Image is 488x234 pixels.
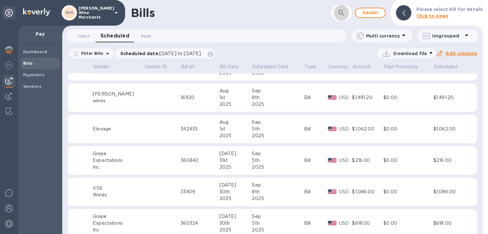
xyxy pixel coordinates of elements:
span: Bill Date [220,63,247,70]
div: $1,491.20 [352,94,383,101]
div: $1,086.00 [352,188,383,195]
p: Type [304,63,316,70]
div: Bill [304,126,328,132]
p: Filter Bills [79,51,104,56]
p: USD [339,188,352,195]
div: Elevage [93,126,144,132]
b: Bills [23,61,33,66]
div: Sep [252,150,304,157]
div: Aug [219,119,252,126]
p: Amount [353,63,371,70]
div: $1,086.00 [433,188,471,195]
div: 2025 [219,227,252,233]
b: Vendors [23,84,42,89]
div: 1st [219,94,252,101]
div: Sep [252,119,304,126]
div: [DATE] [219,213,252,220]
div: [PERSON_NAME] [93,91,144,97]
div: Sep [252,213,304,220]
div: 30th [219,188,252,195]
div: Bill [304,220,328,227]
div: $0.00 [383,126,433,132]
span: Paid [141,33,151,39]
p: Currency [329,63,348,70]
div: 2025 [219,195,252,202]
p: USD [339,94,352,101]
div: $0.00 [383,94,433,101]
div: 360324 [181,220,219,227]
div: 342435 [181,126,219,132]
span: Amount [353,63,379,70]
div: $216.00 [352,157,383,164]
div: 33409 [181,188,219,195]
img: Logo [23,8,50,16]
u: Edit columns [446,51,477,56]
p: [PERSON_NAME] Wine Merchants [79,6,111,20]
span: Scheduled Date [253,63,297,70]
div: 1st [219,126,252,132]
div: $618.00 [352,220,383,227]
img: USD [328,189,337,194]
p: Bill № [181,63,194,70]
p: Vendor ID [145,63,167,70]
img: Foreign exchange [5,62,13,69]
p: Ungrouped [432,33,463,39]
span: Inbox [78,33,90,39]
div: Scheduled date:[DATE] to [DATE] [115,48,215,59]
div: $1,491.20 [433,94,471,101]
p: Vendor [93,63,110,70]
div: 2025 [219,164,252,171]
span: [DATE] to [DATE] [159,51,201,56]
div: Sep [252,88,304,94]
div: wines [93,97,144,104]
div: 30th [219,220,252,227]
div: $0.00 [383,188,433,195]
div: Inc. [93,227,144,233]
div: Aug [219,88,252,94]
div: 2025 [252,227,304,233]
span: Vendor [93,63,118,70]
h1: Bills [131,6,155,20]
div: 2025 [252,164,304,171]
div: 8th [252,188,304,195]
div: Grape [93,150,144,157]
div: 2025 [219,101,252,108]
div: [DATE] [219,182,252,188]
p: USD [339,126,352,132]
div: 2025 [252,195,304,202]
div: $0.00 [383,220,433,227]
div: [DATE] [219,150,252,157]
div: 360842 [181,157,219,164]
img: USD [328,158,337,163]
div: V59 [93,185,144,192]
img: USD [328,127,337,131]
span: Scheduled [100,31,129,40]
div: 5th [252,157,304,164]
b: Click to open [416,13,448,19]
div: 2025 [252,101,304,108]
div: Inc. [93,164,144,171]
p: Scheduled [434,63,457,70]
span: Scheduled [434,63,466,70]
div: $1,062.00 [352,126,383,132]
div: Expectations [93,157,144,164]
p: USD [339,220,352,227]
div: 16920 [181,94,219,101]
div: $216.00 [433,157,471,164]
span: Vendor ID [145,63,176,70]
div: 5th [252,220,304,227]
div: Bill [304,157,328,164]
div: Bill [304,188,328,195]
img: USD [328,95,337,100]
span: Bill № [181,63,203,70]
p: Pay [23,31,57,37]
div: 2025 [252,132,304,139]
p: Multi currency [366,33,400,39]
p: Paid Previously [384,63,418,70]
p: Scheduled Date [253,63,288,70]
span: Type [304,63,324,70]
b: WM [65,10,73,15]
div: 31st [219,157,252,164]
p: Scheduled date : [120,50,204,57]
